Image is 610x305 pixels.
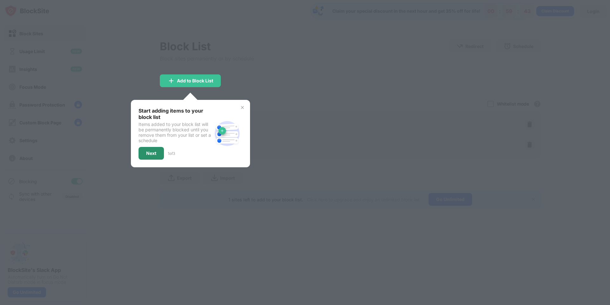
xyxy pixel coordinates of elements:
div: Add to Block List [177,78,213,83]
div: 1 of 3 [168,151,175,156]
div: Start adding items to your block list [139,107,212,120]
img: x-button.svg [240,105,245,110]
div: Next [146,151,156,156]
div: Items added to your block list will be permanently blocked until you remove them from your list o... [139,121,212,143]
img: block-site.svg [212,118,242,149]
